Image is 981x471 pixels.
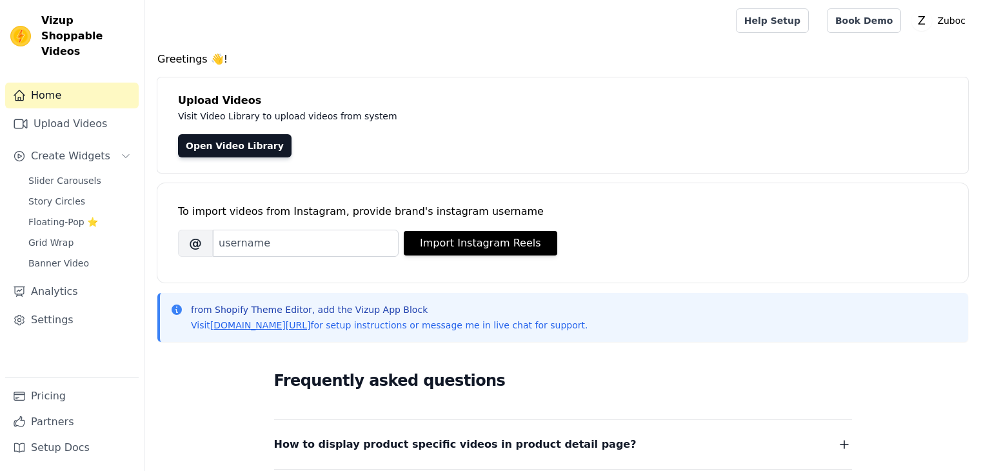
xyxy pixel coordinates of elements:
[918,14,926,27] text: Z
[28,195,85,208] span: Story Circles
[5,435,139,461] a: Setup Docs
[274,368,852,394] h2: Frequently asked questions
[5,83,139,108] a: Home
[178,230,213,257] span: @
[157,52,968,67] h4: Greetings 👋!
[21,234,139,252] a: Grid Wrap
[274,436,852,454] button: How to display product specific videos in product detail page?
[28,236,74,249] span: Grid Wrap
[5,409,139,435] a: Partners
[5,307,139,333] a: Settings
[178,204,947,219] div: To import videos from Instagram, provide brand's instagram username
[5,383,139,409] a: Pricing
[21,192,139,210] a: Story Circles
[932,9,971,32] p: Zuboc
[41,13,134,59] span: Vizup Shoppable Videos
[28,174,101,187] span: Slider Carousels
[191,303,588,316] p: from Shopify Theme Editor, add the Vizup App Block
[10,26,31,46] img: Vizup
[404,231,557,256] button: Import Instagram Reels
[5,143,139,169] button: Create Widgets
[210,320,311,330] a: [DOMAIN_NAME][URL]
[911,9,971,32] button: Z Zuboc
[5,279,139,305] a: Analytics
[178,108,756,124] p: Visit Video Library to upload videos from system
[5,111,139,137] a: Upload Videos
[21,213,139,231] a: Floating-Pop ⭐
[736,8,809,33] a: Help Setup
[28,215,98,228] span: Floating-Pop ⭐
[191,319,588,332] p: Visit for setup instructions or message me in live chat for support.
[28,257,89,270] span: Banner Video
[31,148,110,164] span: Create Widgets
[178,134,292,157] a: Open Video Library
[21,254,139,272] a: Banner Video
[213,230,399,257] input: username
[21,172,139,190] a: Slider Carousels
[178,93,947,108] h4: Upload Videos
[274,436,637,454] span: How to display product specific videos in product detail page?
[827,8,901,33] a: Book Demo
